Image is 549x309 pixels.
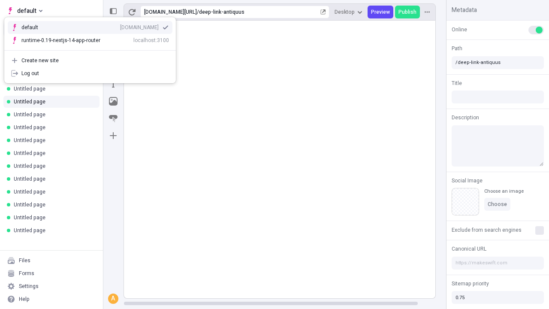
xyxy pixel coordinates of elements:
[488,201,507,208] span: Choose
[109,294,118,303] div: A
[452,257,544,270] input: https://makeswift.com
[452,26,467,33] span: Online
[106,111,121,126] button: Button
[19,296,30,303] div: Help
[484,198,510,211] button: Choose
[106,94,121,109] button: Image
[21,24,51,31] div: default
[14,163,93,170] div: Untitled page
[452,280,489,288] span: Sitemap priority
[14,111,93,118] div: Untitled page
[14,188,93,195] div: Untitled page
[452,177,483,185] span: Social Image
[19,283,39,290] div: Settings
[484,188,524,194] div: Choose an image
[14,150,93,157] div: Untitled page
[199,9,319,15] div: deep-link-antiquus
[19,257,30,264] div: Files
[331,6,366,18] button: Desktop
[19,270,34,277] div: Forms
[452,79,462,87] span: Title
[4,18,176,50] div: Suggestions
[371,9,390,15] span: Preview
[452,114,479,121] span: Description
[395,6,420,18] button: Publish
[14,124,93,131] div: Untitled page
[398,9,416,15] span: Publish
[14,98,93,105] div: Untitled page
[3,4,46,17] button: Select site
[14,85,93,92] div: Untitled page
[197,9,199,15] div: /
[17,6,36,16] span: default
[106,76,121,92] button: Text
[452,45,462,52] span: Path
[14,214,93,221] div: Untitled page
[14,137,93,144] div: Untitled page
[14,201,93,208] div: Untitled page
[133,37,169,44] div: localhost:3100
[452,226,522,234] span: Exclude from search engines
[14,227,93,234] div: Untitled page
[14,176,93,182] div: Untitled page
[452,245,486,253] span: Canonical URL
[144,9,197,15] div: [URL][DOMAIN_NAME]
[368,6,393,18] button: Preview
[21,37,100,44] div: runtime-0.19-nextjs-14-app-router
[120,24,159,31] div: [DOMAIN_NAME]
[335,9,355,15] span: Desktop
